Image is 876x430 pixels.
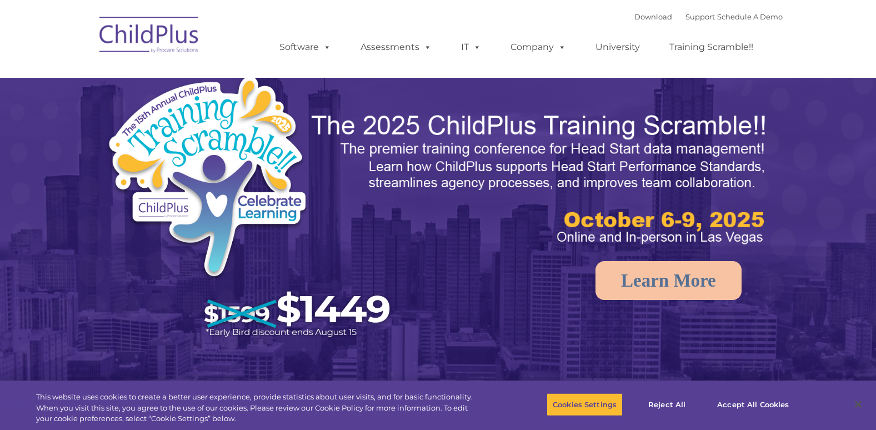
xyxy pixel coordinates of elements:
a: Schedule A Demo [717,12,783,21]
a: University [584,36,651,58]
button: Cookies Settings [547,393,623,416]
a: Company [499,36,577,58]
a: Learn More [595,261,742,300]
button: Accept All Cookies [711,393,795,416]
button: Reject All [632,393,702,416]
a: Software [268,36,342,58]
span: Last name [154,73,188,82]
a: IT [450,36,492,58]
font: | [634,12,783,21]
a: Support [685,12,715,21]
a: Assessments [349,36,443,58]
img: ChildPlus by Procare Solutions [94,9,205,64]
div: This website uses cookies to create a better user experience, provide statistics about user visit... [36,392,482,424]
a: Training Scramble!! [658,36,764,58]
a: Download [634,12,672,21]
span: Phone number [154,119,202,127]
button: Close [846,392,870,417]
